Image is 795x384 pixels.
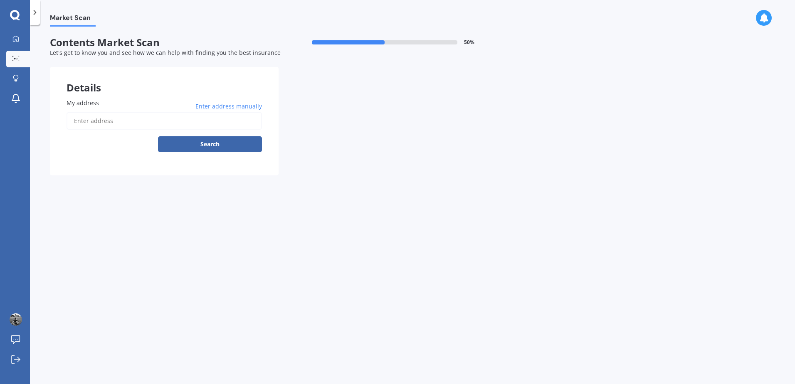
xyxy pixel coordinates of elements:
[50,67,279,92] div: Details
[464,39,474,45] span: 50 %
[158,136,262,152] button: Search
[67,112,262,130] input: Enter address
[50,14,96,25] span: Market Scan
[50,37,279,49] span: Contents Market Scan
[195,102,262,111] span: Enter address manually
[50,49,281,57] span: Let's get to know you and see how we can help with finding you the best insurance
[67,99,99,107] span: My address
[10,313,22,326] img: ACg8ocKEFUdpc6qqIsRJOU0yQi6IKwQxR6RwWac7YBgkPimIhYoE2KiO=s96-c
